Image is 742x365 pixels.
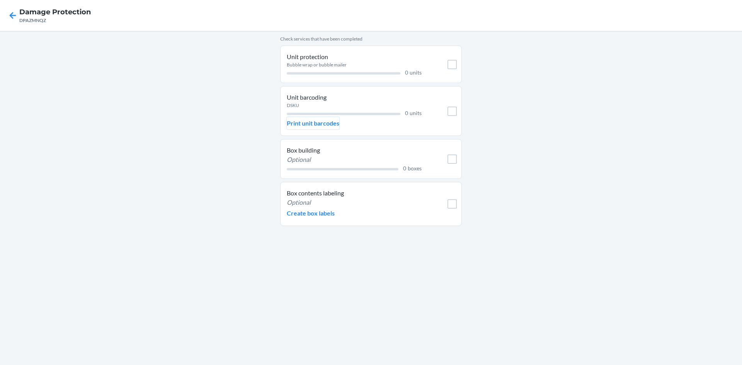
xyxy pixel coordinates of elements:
[19,7,91,17] h4: Damage Protection
[280,36,462,42] p: Check services that have been completed
[287,52,422,61] p: Unit protection
[287,188,422,198] p: Box contents labeling
[287,156,311,163] i: Optional
[287,199,311,206] i: Optional
[287,119,339,128] p: Print unit barcodes
[405,110,408,116] span: 0
[287,209,335,218] p: Create box labels
[287,102,299,109] p: DSKU
[19,17,91,24] div: DPAZMNQZ
[287,61,347,68] p: Bubble wrap or bubble mailer
[405,69,408,76] span: 0
[403,165,406,171] span: 0
[410,69,422,76] span: units
[287,117,339,129] button: Print unit barcodes
[287,207,335,219] button: Create box labels
[410,110,422,116] span: units
[287,146,422,155] p: Box building
[287,93,422,102] p: Unit barcoding
[408,165,422,171] span: boxes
